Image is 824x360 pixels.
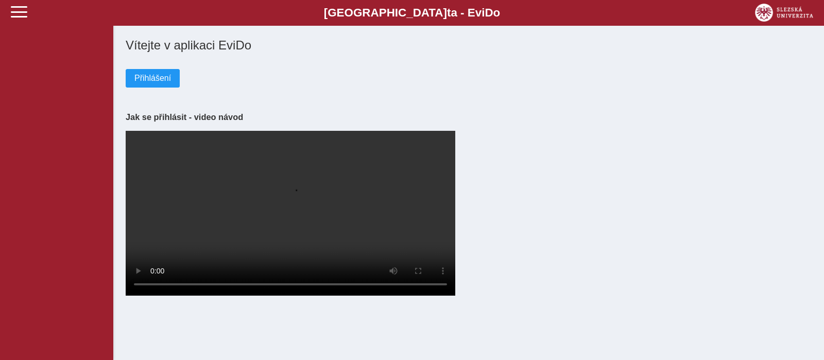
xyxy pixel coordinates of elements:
[447,6,451,19] span: t
[485,6,493,19] span: D
[755,4,813,22] img: logo_web_su.png
[126,38,812,53] h1: Vítejte v aplikaci EviDo
[134,74,171,83] span: Přihlášení
[126,69,180,88] button: Přihlášení
[493,6,501,19] span: o
[126,112,812,122] h3: Jak se přihlásit - video návod
[126,131,455,296] video: Your browser does not support the video tag.
[31,6,793,20] b: [GEOGRAPHIC_DATA] a - Evi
